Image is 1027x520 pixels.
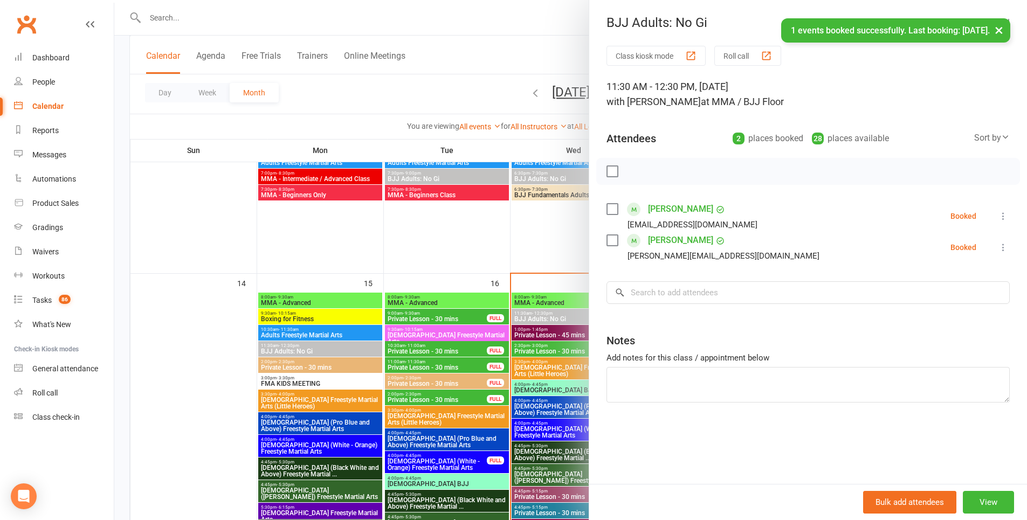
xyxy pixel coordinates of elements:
div: Tasks [32,296,52,304]
button: Bulk add attendees [863,491,956,514]
div: Class check-in [32,413,80,421]
a: [PERSON_NAME] [648,232,713,249]
a: Gradings [14,216,114,240]
div: [EMAIL_ADDRESS][DOMAIN_NAME] [628,218,757,232]
div: Open Intercom Messenger [11,483,37,509]
a: Class kiosk mode [14,405,114,429]
div: People [32,78,55,86]
a: Dashboard [14,46,114,70]
div: Sort by [974,131,1010,145]
div: Reports [32,126,59,135]
a: [PERSON_NAME] [648,200,713,218]
div: Roll call [32,389,58,397]
div: Automations [32,175,76,183]
a: People [14,70,114,94]
div: Attendees [606,131,656,146]
div: places booked [733,131,803,146]
div: BJJ Adults: No Gi [589,15,1027,30]
div: 1 events booked successfully. Last booking: [DATE]. [781,18,1010,43]
a: Clubworx [13,11,40,38]
button: × [989,18,1009,41]
a: What's New [14,313,114,337]
div: What's New [32,320,71,329]
div: Workouts [32,272,65,280]
div: Product Sales [32,199,79,207]
div: General attendance [32,364,98,373]
span: 86 [59,295,71,304]
a: Tasks 86 [14,288,114,313]
button: View [963,491,1014,514]
a: Waivers [14,240,114,264]
a: Automations [14,167,114,191]
input: Search to add attendees [606,281,1010,304]
div: Waivers [32,247,59,256]
div: places available [812,131,889,146]
div: Gradings [32,223,63,232]
a: Product Sales [14,191,114,216]
a: Reports [14,119,114,143]
div: Messages [32,150,66,159]
a: General attendance kiosk mode [14,357,114,381]
div: Dashboard [32,53,70,62]
span: at MMA / BJJ Floor [701,96,784,107]
div: Notes [606,333,635,348]
a: Roll call [14,381,114,405]
div: 28 [812,133,824,144]
button: Roll call [714,46,781,66]
a: Calendar [14,94,114,119]
div: [PERSON_NAME][EMAIL_ADDRESS][DOMAIN_NAME] [628,249,819,263]
div: 11:30 AM - 12:30 PM, [DATE] [606,79,1010,109]
button: Class kiosk mode [606,46,706,66]
div: Calendar [32,102,64,110]
div: Add notes for this class / appointment below [606,351,1010,364]
div: Booked [950,244,976,251]
a: Messages [14,143,114,167]
a: Workouts [14,264,114,288]
div: 2 [733,133,745,144]
span: with [PERSON_NAME] [606,96,701,107]
div: Booked [950,212,976,220]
